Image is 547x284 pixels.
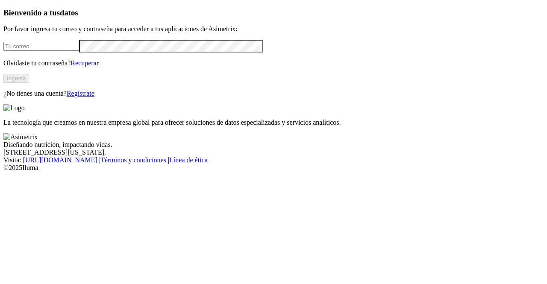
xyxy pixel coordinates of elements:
[3,74,29,83] button: Ingresa
[3,42,79,51] input: Tu correo
[71,59,99,67] a: Recuperar
[3,104,25,112] img: Logo
[3,156,544,164] div: Visita : | |
[3,164,544,172] div: © 2025 Iluma
[3,119,544,126] p: La tecnología que creamos en nuestra empresa global para ofrecer soluciones de datos especializad...
[169,156,208,164] a: Línea de ética
[23,156,97,164] a: [URL][DOMAIN_NAME]
[60,8,78,17] span: datos
[3,149,544,156] div: [STREET_ADDRESS][US_STATE].
[3,141,544,149] div: Diseñando nutrición, impactando vidas.
[100,156,166,164] a: Términos y condiciones
[3,133,38,141] img: Asimetrix
[67,90,94,97] a: Regístrate
[3,59,544,67] p: Olvidaste tu contraseña?
[3,8,544,18] h3: Bienvenido a tus
[3,25,544,33] p: Por favor ingresa tu correo y contraseña para acceder a tus aplicaciones de Asimetrix:
[3,90,544,97] p: ¿No tienes una cuenta?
